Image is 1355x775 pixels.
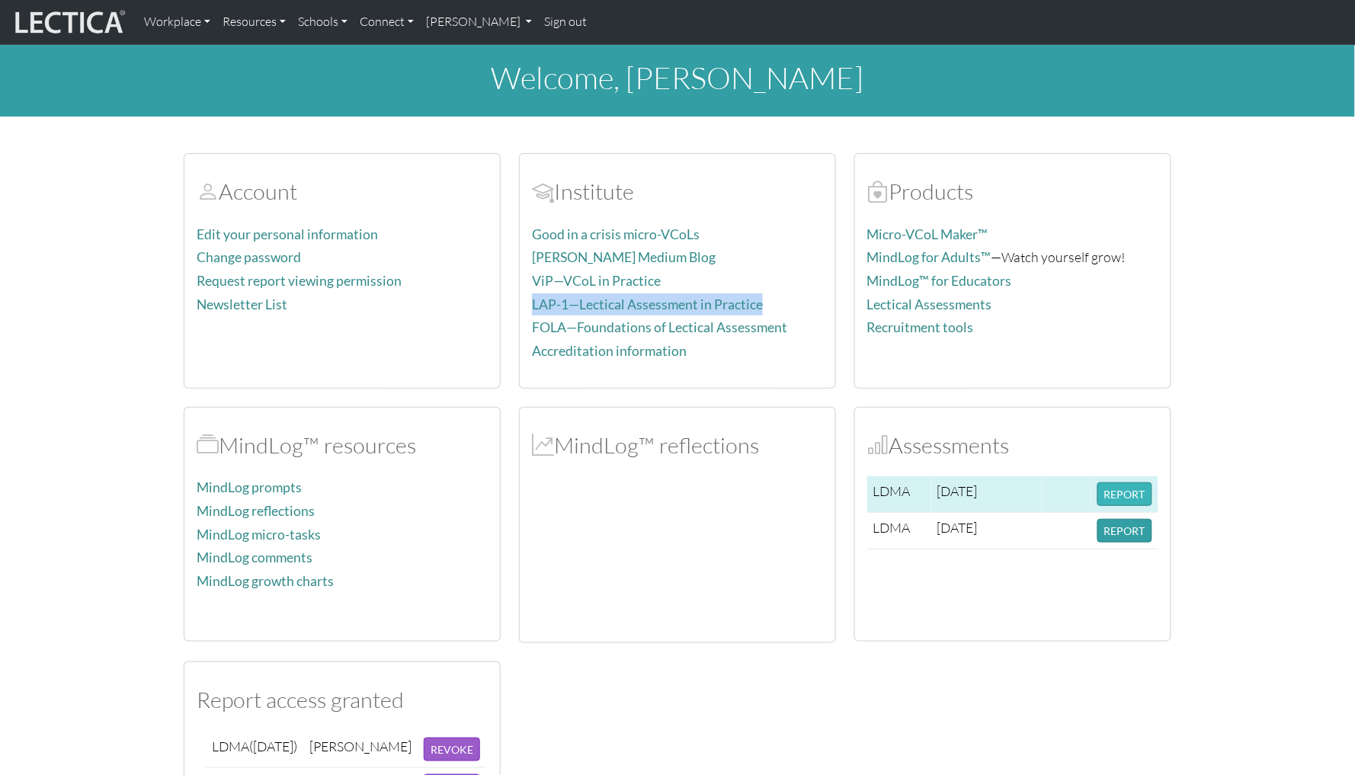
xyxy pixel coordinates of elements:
[249,738,297,754] span: ([DATE])
[197,249,301,265] a: Change password
[867,319,974,335] a: Recruitment tools
[1097,519,1152,543] button: REPORT
[532,432,823,459] h2: MindLog™ reflections
[867,178,1158,205] h2: Products
[867,226,988,242] a: Micro-VCoL Maker™
[867,431,889,459] span: Assessments
[867,432,1158,459] h2: Assessments
[11,8,126,37] img: lecticalive
[867,178,889,205] span: Products
[937,482,978,499] span: [DATE]
[1097,482,1152,506] button: REPORT
[197,431,219,459] span: MindLog™ resources
[532,178,823,205] h2: Institute
[197,527,321,543] a: MindLog micro-tasks
[937,519,978,536] span: [DATE]
[538,6,593,38] a: Sign out
[532,273,661,289] a: ViP—VCoL in Practice
[867,273,1012,289] a: MindLog™ for Educators
[867,246,1158,268] p: —Watch yourself grow!
[532,249,716,265] a: [PERSON_NAME] Medium Blog
[216,6,292,38] a: Resources
[354,6,420,38] a: Connect
[197,503,315,519] a: MindLog reflections
[197,296,287,312] a: Newsletter List
[197,273,402,289] a: Request report viewing permission
[532,226,700,242] a: Good in a crisis micro-VCoLs
[197,687,488,713] h2: Report access granted
[532,343,687,359] a: Accreditation information
[867,513,931,549] td: LDMA
[867,249,991,265] a: MindLog for Adults™
[532,319,787,335] a: FOLA—Foundations of Lectical Assessment
[532,296,763,312] a: LAP-1—Lectical Assessment in Practice
[206,732,303,768] td: LDMA
[197,573,334,589] a: MindLog growth charts
[867,296,992,312] a: Lectical Assessments
[309,738,412,755] div: [PERSON_NAME]
[867,476,931,513] td: LDMA
[197,479,302,495] a: MindLog prompts
[197,432,488,459] h2: MindLog™ resources
[424,738,480,761] button: REVOKE
[138,6,216,38] a: Workplace
[197,226,378,242] a: Edit your personal information
[197,549,312,565] a: MindLog comments
[197,178,219,205] span: Account
[532,431,554,459] span: MindLog
[420,6,538,38] a: [PERSON_NAME]
[197,178,488,205] h2: Account
[532,178,554,205] span: Account
[292,6,354,38] a: Schools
